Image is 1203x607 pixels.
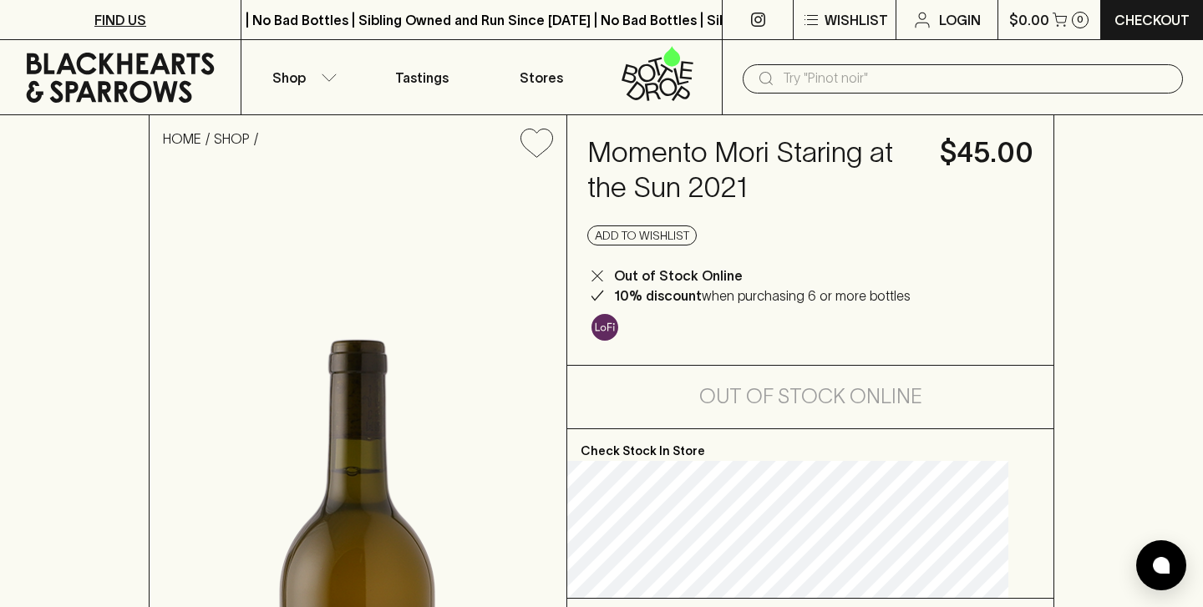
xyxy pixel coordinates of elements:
h4: Momento Mori Staring at the Sun 2021 [587,135,920,205]
b: 10% discount [614,288,702,303]
a: Tastings [362,40,482,114]
a: Stores [482,40,602,114]
img: Lo-Fi [591,314,618,341]
button: Shop [241,40,362,114]
button: Add to wishlist [587,225,697,245]
a: Some may call it natural, others minimum intervention, either way, it’s hands off & maybe even a ... [587,310,622,345]
p: Checkout [1114,10,1190,30]
p: Out of Stock Online [614,266,743,286]
h5: Out of Stock Online [699,383,922,410]
p: Check Stock In Store [567,429,1053,461]
p: Stores [520,68,563,88]
p: FIND US [94,10,146,30]
p: Wishlist [825,10,888,30]
p: when purchasing 6 or more bottles [614,286,911,306]
input: Try "Pinot noir" [783,65,1170,92]
p: Tastings [395,68,449,88]
button: Add to wishlist [514,122,560,164]
p: $0.00 [1009,10,1049,30]
p: Shop [272,68,306,88]
a: HOME [163,131,201,146]
img: bubble-icon [1153,557,1170,574]
p: Login [939,10,981,30]
p: 0 [1077,15,1084,24]
a: SHOP [214,131,250,146]
h4: $45.00 [940,135,1033,170]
